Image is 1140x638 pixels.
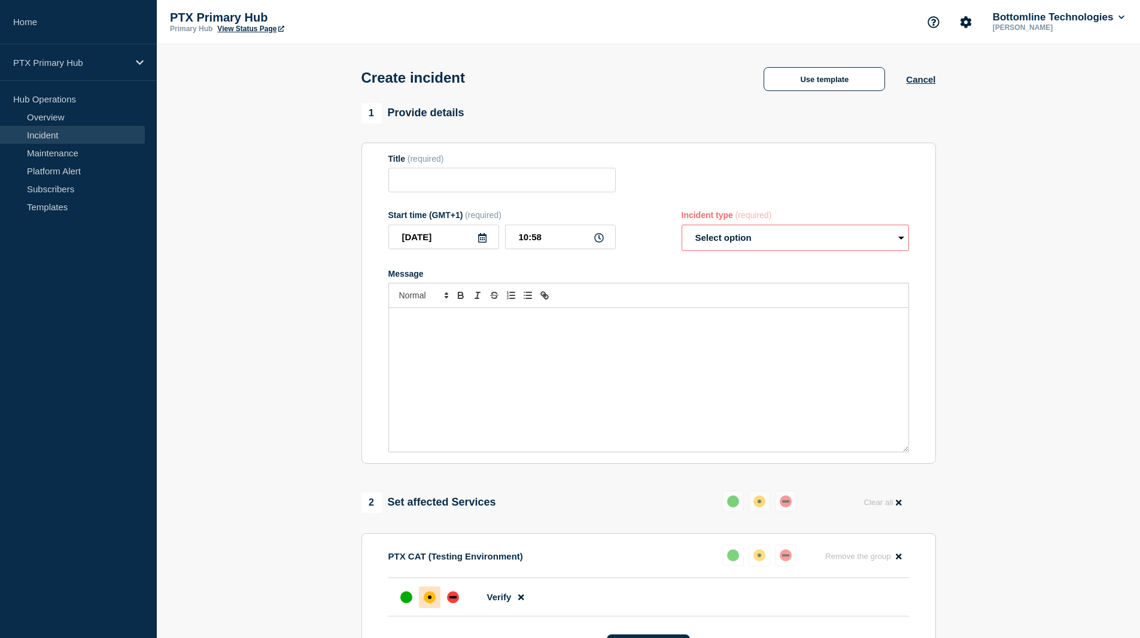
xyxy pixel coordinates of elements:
[825,552,891,561] span: Remove the group
[452,288,469,303] button: Toggle bold text
[990,23,1115,32] p: [PERSON_NAME]
[170,11,409,25] p: PTX Primary Hub
[749,491,770,512] button: affected
[389,308,908,452] div: Message
[682,225,909,251] select: Incident type
[361,103,464,123] div: Provide details
[990,11,1127,23] button: Bottomline Technologies
[361,103,382,123] span: 1
[735,210,772,220] span: (required)
[780,549,792,561] div: down
[906,74,935,84] button: Cancel
[486,288,503,303] button: Toggle strikethrough text
[519,288,536,303] button: Toggle bulleted list
[361,69,465,86] h1: Create incident
[447,591,459,603] div: down
[469,288,486,303] button: Toggle italic text
[727,495,739,507] div: up
[217,25,284,33] a: View Status Page
[856,491,908,514] button: Clear all
[388,154,616,164] div: Title
[818,545,909,568] button: Remove the group
[921,10,946,35] button: Support
[408,154,444,164] span: (required)
[487,592,512,602] span: Verify
[780,495,792,507] div: down
[722,545,744,566] button: up
[394,288,452,303] span: Font size
[388,210,616,220] div: Start time (GMT+1)
[727,549,739,561] div: up
[388,269,909,279] div: Message
[388,168,616,192] input: Title
[361,492,496,513] div: Set affected Services
[953,10,978,35] button: Account settings
[424,591,436,603] div: affected
[388,225,499,249] input: YYYY-MM-DD
[13,58,128,68] p: PTX Primary Hub
[749,545,770,566] button: affected
[753,495,765,507] div: affected
[400,591,412,603] div: up
[682,210,909,220] div: Incident type
[722,491,744,512] button: up
[536,288,553,303] button: Toggle link
[465,210,501,220] span: (required)
[753,549,765,561] div: affected
[361,492,382,513] span: 2
[775,545,797,566] button: down
[775,491,797,512] button: down
[170,25,212,33] p: Primary Hub
[505,225,616,249] input: HH:MM
[764,67,885,91] button: Use template
[388,551,523,561] p: PTX CAT (Testing Environment)
[503,288,519,303] button: Toggle ordered list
